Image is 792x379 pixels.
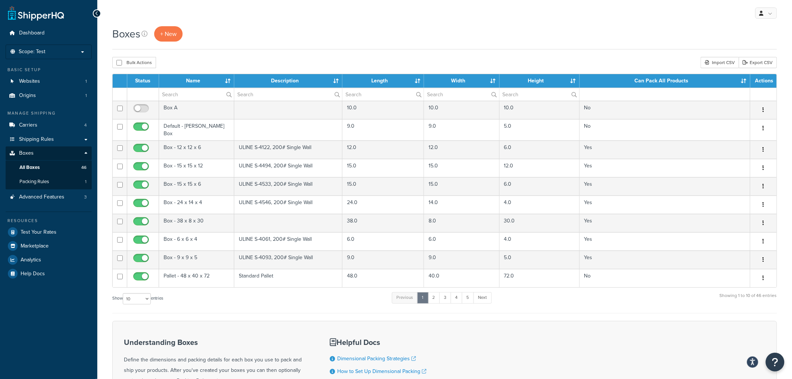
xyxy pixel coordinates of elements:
[159,88,234,101] input: Search
[159,159,234,177] td: Box - 15 x 15 x 12
[500,101,580,119] td: 10.0
[19,150,34,157] span: Boxes
[159,214,234,232] td: Box - 38 x 8 x 30
[159,119,234,140] td: Default - [PERSON_NAME] Box
[6,89,92,103] a: Origins 1
[6,225,92,239] li: Test Your Rates
[766,353,785,372] button: Open Resource Center
[424,159,499,177] td: 15.0
[19,78,40,85] span: Websites
[6,26,92,40] a: Dashboard
[342,119,424,140] td: 9.0
[234,88,342,101] input: Search
[580,159,750,177] td: Yes
[6,118,92,132] a: Carriers 4
[6,67,92,73] div: Basic Setup
[428,292,440,303] a: 2
[19,194,64,200] span: Advanced Features
[112,293,163,304] label: Show entries
[159,177,234,195] td: Box - 15 x 15 x 6
[234,269,342,287] td: Standard Pallet
[84,122,87,128] span: 4
[342,140,424,159] td: 12.0
[6,146,92,189] li: Boxes
[159,232,234,251] td: Box - 6 x 6 x 4
[739,57,777,68] a: Export CSV
[392,292,418,303] a: Previous
[6,146,92,160] a: Boxes
[342,214,424,232] td: 38.0
[580,74,750,88] th: Can Pack All Products : activate to sort column ascending
[424,74,499,88] th: Width : activate to sort column ascending
[127,74,159,88] th: Status
[342,251,424,269] td: 9.0
[85,78,87,85] span: 1
[85,179,86,185] span: 1
[19,136,54,143] span: Shipping Rules
[342,101,424,119] td: 10.0
[580,269,750,287] td: No
[451,292,463,303] a: 4
[342,74,424,88] th: Length : activate to sort column ascending
[154,26,183,42] a: + New
[6,161,92,175] li: All Boxes
[500,195,580,214] td: 4.0
[234,195,342,214] td: ULINE S-4546, 200# Single Wall
[500,119,580,140] td: 5.0
[234,140,342,159] td: ULINE S-4122, 200# Single Wall
[6,253,92,267] a: Analytics
[6,239,92,253] li: Marketplace
[81,164,86,171] span: 46
[19,179,49,185] span: Packing Rules
[8,6,64,21] a: ShipperHQ Home
[6,267,92,281] a: Help Docs
[500,214,580,232] td: 30.0
[701,57,739,68] div: Import CSV
[6,175,92,189] a: Packing Rules 1
[580,140,750,159] td: Yes
[6,110,92,116] div: Manage Shipping
[112,57,156,68] button: Bulk Actions
[6,75,92,88] a: Websites 1
[580,214,750,232] td: Yes
[720,291,777,307] div: Showing 1 to 10 of 46 entries
[234,177,342,195] td: ULINE S-4533, 200# Single Wall
[159,101,234,119] td: Box A
[124,338,311,346] h3: Understanding Boxes
[234,159,342,177] td: ULINE S-4494, 200# Single Wall
[6,190,92,204] a: Advanced Features 3
[417,292,429,303] a: 1
[580,101,750,119] td: No
[580,232,750,251] td: Yes
[6,75,92,88] li: Websites
[234,232,342,251] td: ULINE S-4061, 200# Single Wall
[159,74,234,88] th: Name : activate to sort column ascending
[424,251,499,269] td: 9.0
[112,27,140,41] h1: Boxes
[6,218,92,224] div: Resources
[500,251,580,269] td: 5.0
[424,269,499,287] td: 40.0
[19,164,40,171] span: All Boxes
[19,93,36,99] span: Origins
[6,89,92,103] li: Origins
[159,195,234,214] td: Box - 24 x 14 x 4
[6,133,92,146] a: Shipping Rules
[159,251,234,269] td: Box - 9 x 9 x 5
[424,88,499,101] input: Search
[6,190,92,204] li: Advanced Features
[500,140,580,159] td: 6.0
[342,269,424,287] td: 48.0
[21,229,57,236] span: Test Your Rates
[123,293,151,304] select: Showentries
[500,269,580,287] td: 72.0
[500,74,580,88] th: Height : activate to sort column ascending
[500,177,580,195] td: 6.0
[424,232,499,251] td: 6.0
[6,118,92,132] li: Carriers
[500,159,580,177] td: 12.0
[234,74,342,88] th: Description : activate to sort column ascending
[342,159,424,177] td: 15.0
[84,194,87,200] span: 3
